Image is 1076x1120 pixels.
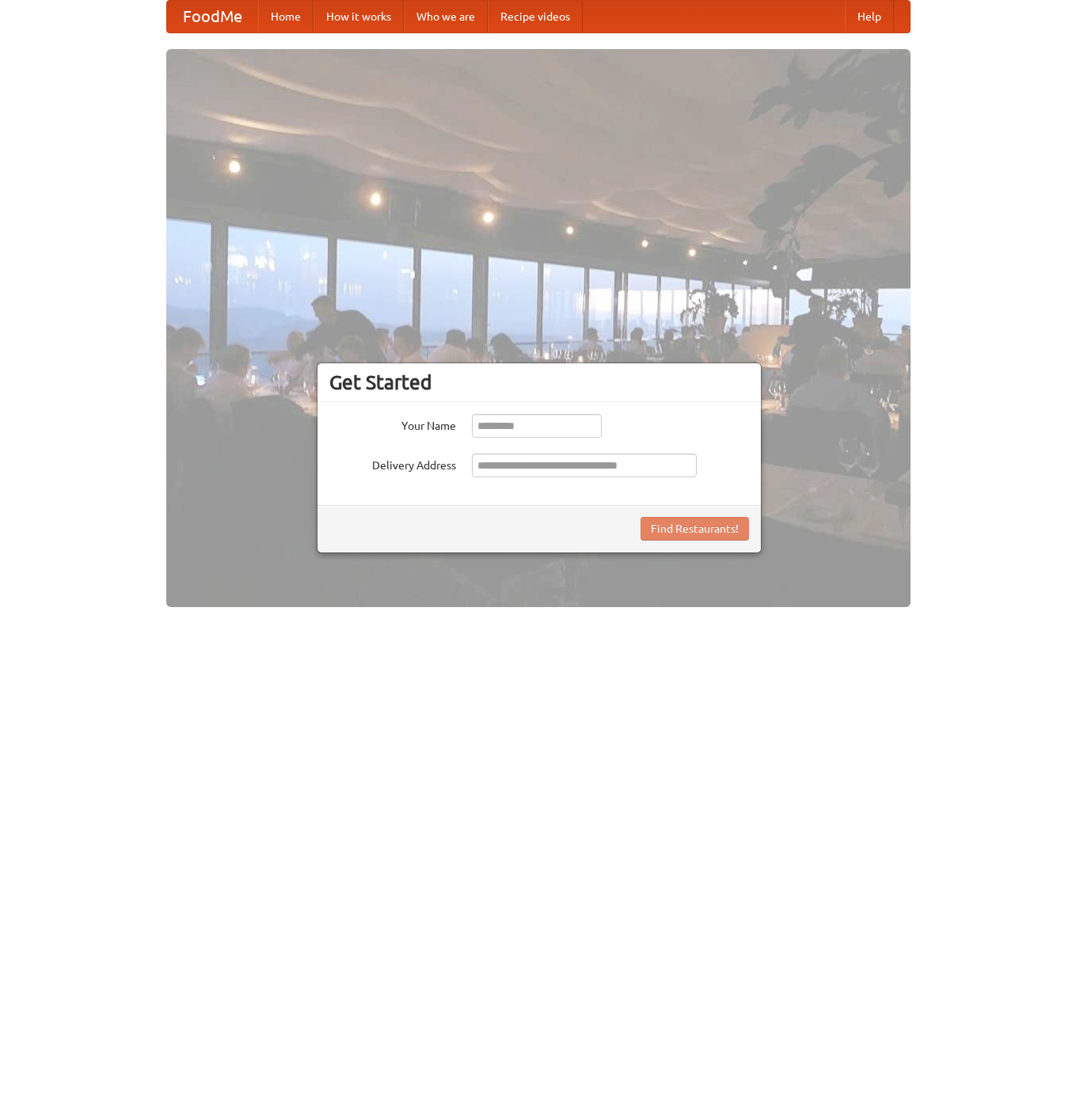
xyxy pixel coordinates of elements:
[329,454,456,473] label: Delivery Address
[404,1,488,32] a: Who we are
[329,414,456,434] label: Your Name
[845,1,894,32] a: Help
[641,517,749,541] button: Find Restaurants!
[258,1,314,32] a: Home
[329,370,749,394] h3: Get Started
[488,1,583,32] a: Recipe videos
[314,1,404,32] a: How it works
[167,1,258,32] a: FoodMe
